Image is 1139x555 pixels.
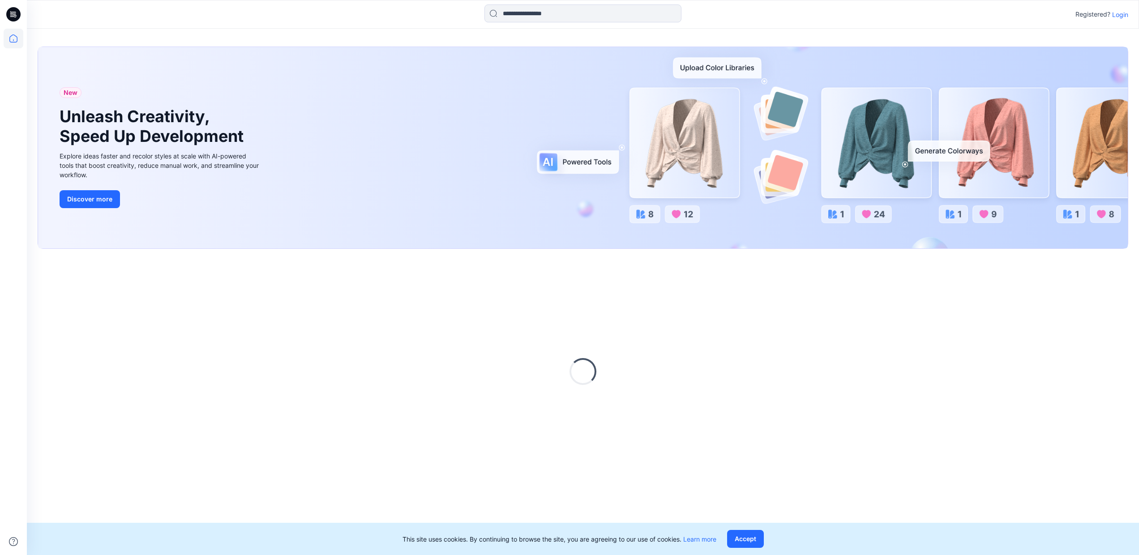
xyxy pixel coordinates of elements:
[60,190,120,208] button: Discover more
[1112,10,1128,19] p: Login
[60,190,261,208] a: Discover more
[727,530,764,548] button: Accept
[60,151,261,179] div: Explore ideas faster and recolor styles at scale with AI-powered tools that boost creativity, red...
[60,107,248,145] h1: Unleash Creativity, Speed Up Development
[683,535,716,543] a: Learn more
[1075,9,1110,20] p: Registered?
[403,534,716,544] p: This site uses cookies. By continuing to browse the site, you are agreeing to our use of cookies.
[64,87,77,98] span: New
